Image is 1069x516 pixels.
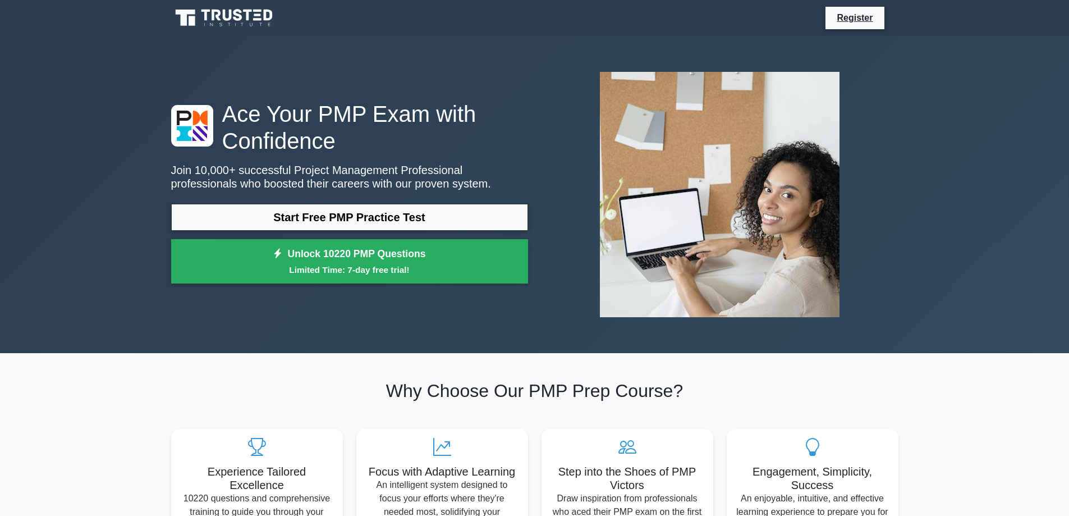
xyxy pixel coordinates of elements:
[550,465,704,492] h5: Step into the Shoes of PMP Victors
[185,263,514,276] small: Limited Time: 7-day free trial!
[171,239,528,284] a: Unlock 10220 PMP QuestionsLimited Time: 7-day free trial!
[171,204,528,231] a: Start Free PMP Practice Test
[365,465,519,478] h5: Focus with Adaptive Learning
[180,465,334,492] h5: Experience Tailored Excellence
[171,163,528,190] p: Join 10,000+ successful Project Management Professional professionals who boosted their careers w...
[736,465,889,492] h5: Engagement, Simplicity, Success
[830,11,879,25] a: Register
[171,380,898,401] h2: Why Choose Our PMP Prep Course?
[171,101,528,154] h1: Ace Your PMP Exam with Confidence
